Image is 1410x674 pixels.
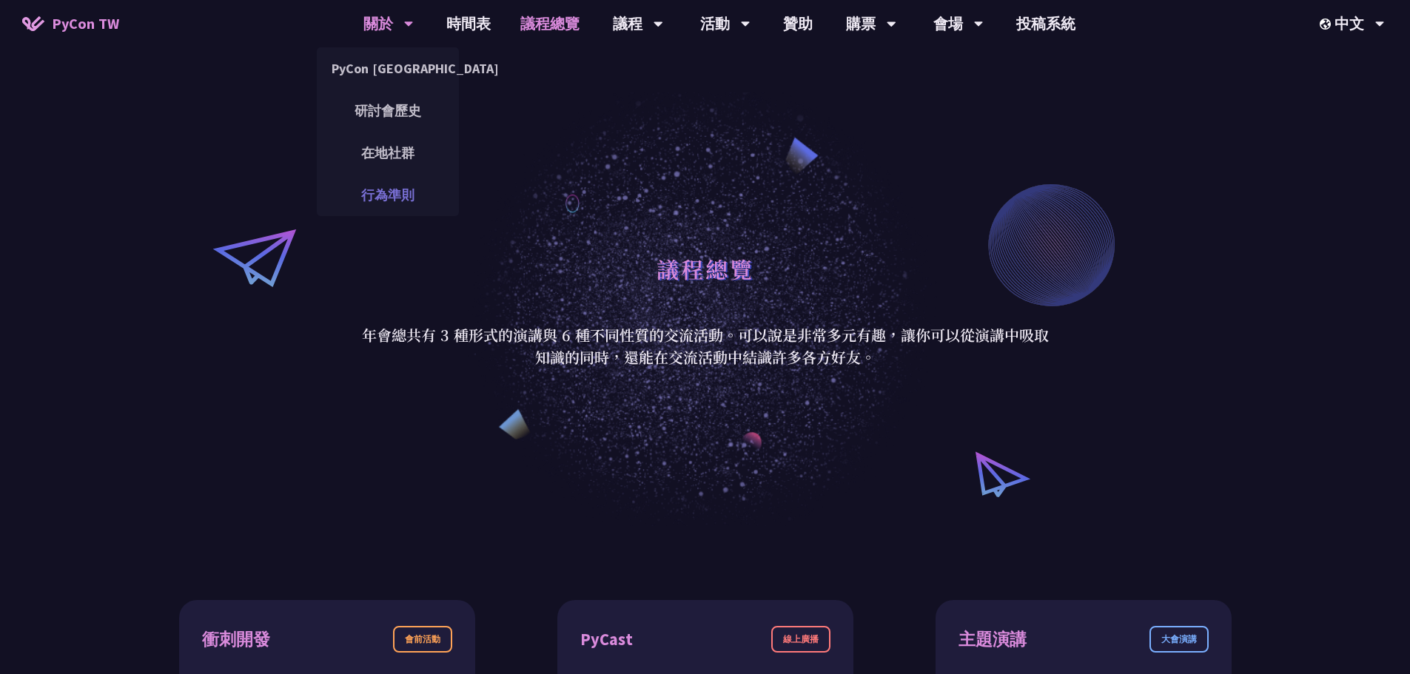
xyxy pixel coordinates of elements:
[317,93,459,128] a: 研討會歷史
[1320,18,1335,30] img: Locale Icon
[657,246,754,291] h1: 議程總覽
[1149,626,1209,653] div: 大會演講
[361,324,1050,368] p: 年會總共有 3 種形式的演講與 6 種不同性質的交流活動。可以說是非常多元有趣，讓你可以從演講中吸取知識的同時，還能在交流活動中結識許多各方好友。
[771,626,830,653] div: 線上廣播
[580,627,633,653] div: PyCast
[52,13,119,35] span: PyCon TW
[959,627,1027,653] div: 主題演講
[393,626,452,653] div: 會前活動
[22,16,44,31] img: Home icon of PyCon TW 2025
[317,178,459,212] a: 行為準則
[202,627,270,653] div: 衝刺開發
[317,51,459,86] a: PyCon [GEOGRAPHIC_DATA]
[7,5,134,42] a: PyCon TW
[317,135,459,170] a: 在地社群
